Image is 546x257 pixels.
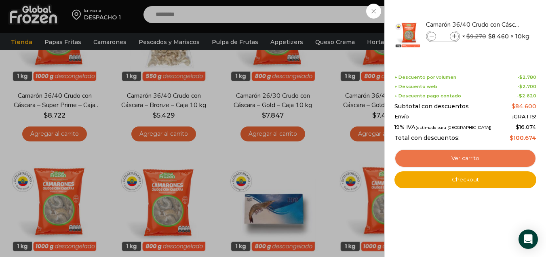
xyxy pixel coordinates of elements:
[516,124,519,130] span: $
[512,103,515,110] span: $
[519,230,538,249] div: Open Intercom Messenger
[488,32,492,40] span: $
[519,84,523,89] span: $
[394,124,491,131] span: 19% IVA
[517,84,536,89] span: -
[510,134,536,141] bdi: 100.674
[519,93,536,99] bdi: 2.620
[488,32,509,40] bdi: 8.460
[394,84,437,89] span: + Descuento web
[466,33,486,40] bdi: 9.270
[519,74,536,80] bdi: 2.780
[394,93,461,99] span: + Descuento pago contado
[394,135,460,141] span: Total con descuentos:
[394,171,536,188] a: Checkout
[519,93,522,99] span: $
[462,31,529,42] span: × × 10kg
[517,75,536,80] span: -
[517,93,536,99] span: -
[512,114,536,120] span: ¡GRATIS!
[437,32,449,41] input: Product quantity
[394,75,456,80] span: + Descuento por volumen
[466,33,470,40] span: $
[519,84,536,89] bdi: 2.700
[394,103,469,110] span: Subtotal con descuentos
[516,124,536,130] span: 16.074
[519,74,523,80] span: $
[426,20,522,29] a: Camarón 36/40 Crudo con Cáscara - Super Prime - Caja 10 kg
[394,149,536,168] a: Ver carrito
[512,103,536,110] bdi: 84.600
[415,125,491,130] small: (estimado para [GEOGRAPHIC_DATA])
[394,114,409,120] span: Envío
[510,134,513,141] span: $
